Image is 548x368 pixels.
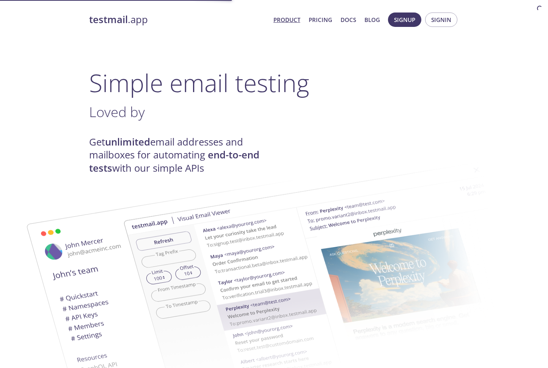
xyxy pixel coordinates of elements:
[89,102,145,121] span: Loved by
[89,68,459,97] h1: Simple email testing
[388,13,421,27] button: Signup
[364,15,380,25] a: Blog
[341,15,356,25] a: Docs
[425,13,457,27] button: Signin
[89,136,274,175] h4: Get email addresses and mailboxes for automating with our simple APIs
[273,15,300,25] a: Product
[309,15,332,25] a: Pricing
[89,13,267,26] a: testmail.app
[89,148,259,174] strong: end-to-end tests
[89,13,128,26] strong: testmail
[105,135,150,149] strong: unlimited
[394,15,415,25] span: Signup
[431,15,451,25] span: Signin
